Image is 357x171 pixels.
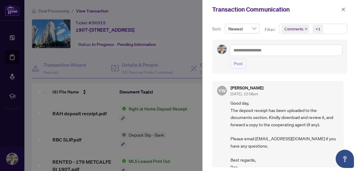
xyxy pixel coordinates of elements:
[305,27,308,30] span: close
[265,26,276,33] p: Filter:
[212,5,339,14] div: Transaction Communication
[341,7,345,12] span: close
[336,150,354,168] button: Open asap
[284,26,303,32] span: Comments
[230,86,263,90] h5: [PERSON_NAME]
[212,26,222,32] p: Sort:
[228,24,256,33] span: Newest
[282,25,309,33] span: Comments
[217,45,227,54] img: Profile Icon
[218,87,226,94] span: YW
[230,92,258,96] span: [DATE], 12:08pm
[316,26,320,32] div: +1
[230,58,247,69] button: Post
